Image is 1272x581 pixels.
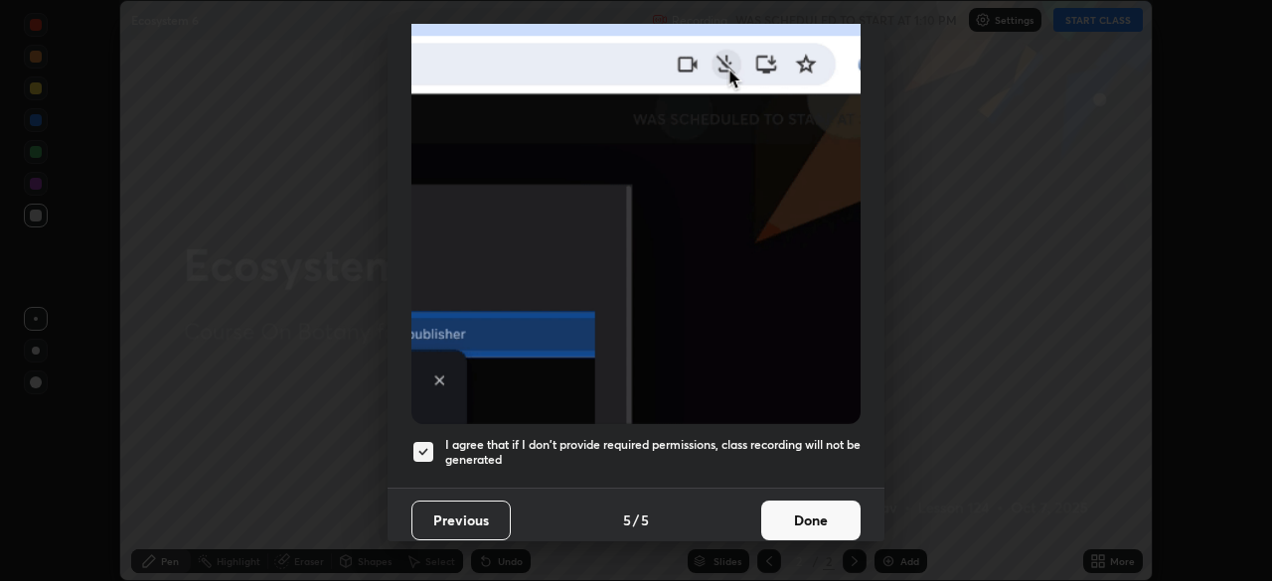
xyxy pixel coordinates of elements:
[641,509,649,530] h4: 5
[445,437,861,468] h5: I agree that if I don't provide required permissions, class recording will not be generated
[623,509,631,530] h4: 5
[411,501,511,540] button: Previous
[633,509,639,530] h4: /
[761,501,861,540] button: Done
